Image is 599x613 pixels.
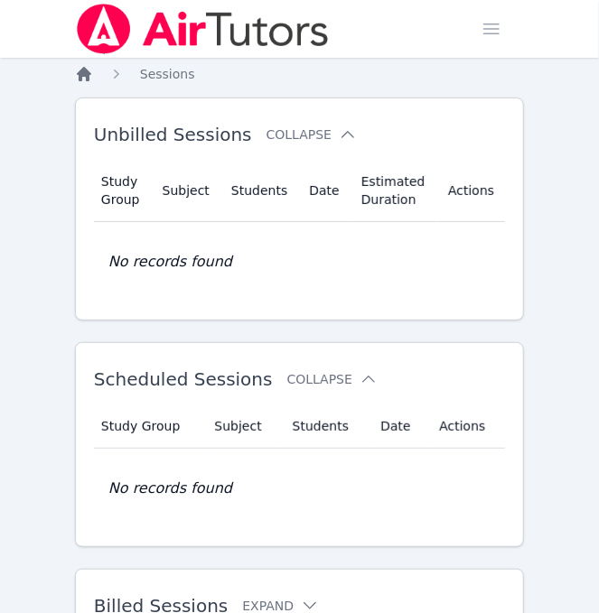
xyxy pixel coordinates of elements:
[220,160,298,222] th: Students
[75,4,331,54] img: Air Tutors
[267,125,357,144] button: Collapse
[287,370,378,388] button: Collapse
[140,67,195,81] span: Sessions
[298,160,350,222] th: Date
[94,449,505,528] td: No records found
[94,222,505,302] td: No records found
[94,368,273,390] span: Scheduled Sessions
[152,160,220,222] th: Subject
[437,160,505,222] th: Actions
[75,65,524,83] nav: Breadcrumb
[428,404,505,449] th: Actions
[370,404,428,449] th: Date
[94,404,203,449] th: Study Group
[282,404,370,449] th: Students
[94,160,152,222] th: Study Group
[94,124,252,145] span: Unbilled Sessions
[140,65,195,83] a: Sessions
[351,160,437,222] th: Estimated Duration
[203,404,281,449] th: Subject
